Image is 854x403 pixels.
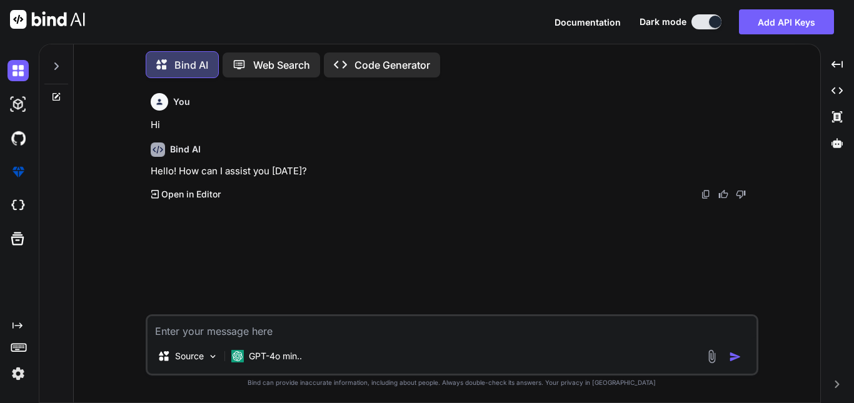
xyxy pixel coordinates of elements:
img: Pick Models [208,351,218,362]
h6: Bind AI [170,143,201,156]
img: premium [8,161,29,182]
p: Code Generator [354,57,430,72]
img: like [718,189,728,199]
button: Add API Keys [739,9,834,34]
img: settings [8,363,29,384]
p: GPT-4o min.. [249,350,302,362]
button: Documentation [555,16,621,29]
img: darkChat [8,60,29,81]
p: Hi [151,118,756,132]
span: Documentation [555,17,621,27]
img: Bind AI [10,10,85,29]
img: GPT-4o mini [231,350,244,362]
p: Hello! How can I assist you [DATE]? [151,164,756,179]
p: Bind AI [174,57,208,72]
img: cloudideIcon [8,195,29,216]
p: Web Search [253,57,310,72]
img: icon [729,351,741,363]
img: dislike [736,189,746,199]
p: Open in Editor [161,188,221,201]
h6: You [173,96,190,108]
img: darkAi-studio [8,94,29,115]
img: attachment [705,349,719,364]
p: Bind can provide inaccurate information, including about people. Always double-check its answers.... [146,378,758,387]
img: copy [701,189,711,199]
span: Dark mode [640,16,686,28]
img: githubDark [8,127,29,149]
p: Source [175,350,204,362]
